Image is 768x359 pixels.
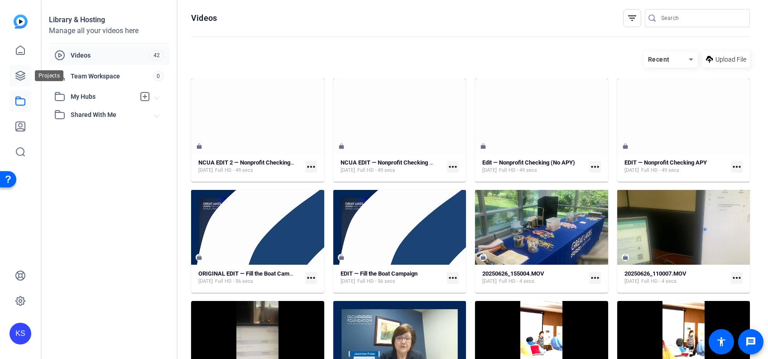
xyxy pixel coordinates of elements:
[341,270,418,277] strong: EDIT — Fill the Boat Campaign
[198,270,303,277] strong: ORIGINAL EDIT — Fill the Boat Campaign
[10,323,31,344] div: KS
[71,72,153,81] span: Team Workspace
[589,161,601,173] mat-icon: more_horiz
[482,167,497,174] span: [DATE]
[341,159,441,166] strong: NCUA EDIT — Nonprofit Checking APY
[14,15,28,29] img: blue-gradient.svg
[715,55,746,64] span: Upload File
[71,92,135,102] span: My Hubs
[641,278,677,285] span: Full HD - 4 secs
[198,159,303,166] strong: NCUA EDIT 2 — Nonprofit Checking APY
[357,167,395,174] span: Full HD - 49 secs
[627,13,638,24] mat-icon: filter_list
[731,161,743,173] mat-icon: more_horiz
[341,159,444,174] a: NCUA EDIT — Nonprofit Checking APY[DATE]Full HD - 49 secs
[661,13,743,24] input: Search
[731,272,743,284] mat-icon: more_horiz
[71,110,155,120] span: Shared With Me
[49,87,169,106] mat-expansion-panel-header: My Hubs
[589,272,601,284] mat-icon: more_horiz
[341,278,355,285] span: [DATE]
[499,167,537,174] span: Full HD - 49 secs
[482,159,586,174] a: Edit — Nonprofit Checking (No APY)[DATE]Full HD - 49 secs
[71,51,149,60] span: Videos
[341,167,355,174] span: [DATE]
[641,167,679,174] span: Full HD - 49 secs
[215,167,253,174] span: Full HD - 49 secs
[305,272,317,284] mat-icon: more_horiz
[35,70,63,81] div: Projects
[357,278,395,285] span: Full HD - 56 secs
[482,270,586,285] a: 20250626_155004.MOV[DATE]Full HD - 4 secs
[648,56,670,63] span: Recent
[447,161,459,173] mat-icon: more_horiz
[482,270,544,277] strong: 20250626_155004.MOV
[447,272,459,284] mat-icon: more_horiz
[198,159,302,174] a: NCUA EDIT 2 — Nonprofit Checking APY[DATE]Full HD - 49 secs
[624,159,707,166] strong: EDIT — Nonprofit Checking APY
[702,51,750,68] button: Upload File
[499,278,534,285] span: Full HD - 4 secs
[305,161,317,173] mat-icon: more_horiz
[624,167,639,174] span: [DATE]
[482,159,575,166] strong: Edit — Nonprofit Checking (No APY)
[215,278,253,285] span: Full HD - 56 secs
[153,71,164,81] span: 0
[198,270,302,285] a: ORIGINAL EDIT — Fill the Boat Campaign[DATE]Full HD - 56 secs
[198,167,213,174] span: [DATE]
[624,159,728,174] a: EDIT — Nonprofit Checking APY[DATE]Full HD - 49 secs
[49,25,169,36] div: Manage all your videos here
[149,50,164,60] span: 42
[341,270,444,285] a: EDIT — Fill the Boat Campaign[DATE]Full HD - 56 secs
[745,336,756,347] mat-icon: message
[624,278,639,285] span: [DATE]
[191,13,217,24] h1: Videos
[716,336,727,347] mat-icon: accessibility
[624,270,728,285] a: 20250626_110007.MOV[DATE]Full HD - 4 secs
[49,106,169,124] mat-expansion-panel-header: Shared With Me
[49,15,169,25] div: Library & Hosting
[198,278,213,285] span: [DATE]
[482,278,497,285] span: [DATE]
[624,270,686,277] strong: 20250626_110007.MOV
